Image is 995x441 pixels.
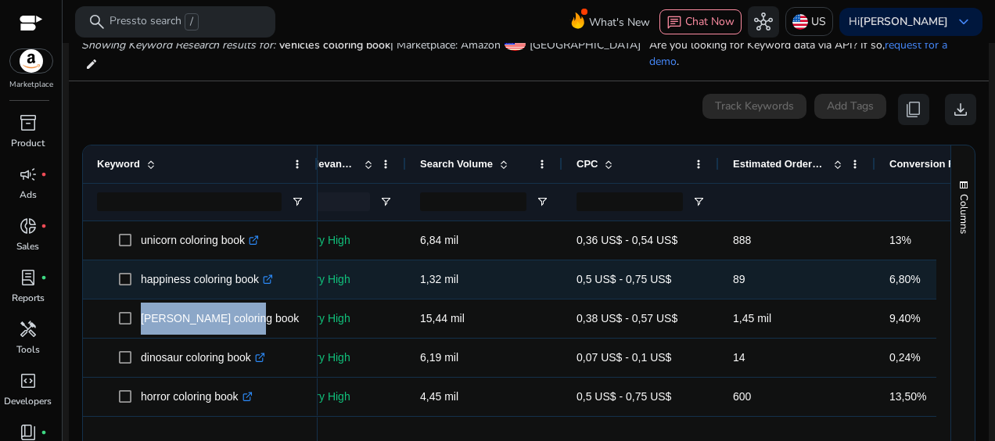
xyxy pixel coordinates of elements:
button: Open Filter Menu [291,195,304,208]
button: chatChat Now [659,9,742,34]
span: 6,80% [889,273,921,285]
span: 600 [733,390,751,403]
input: Keyword Filter Input [97,192,282,211]
img: us.svg [792,14,808,30]
span: / [185,13,199,30]
span: 13% [889,234,911,246]
span: Conversion Rate [889,158,970,170]
span: 0,36 US$ - 0,54 US$ [577,234,677,246]
span: 6,19 mil [420,351,458,364]
button: Open Filter Menu [692,195,705,208]
mat-icon: edit [85,55,98,73]
span: Relevance Score [303,158,357,170]
p: Reports [12,291,45,305]
span: lab_profile [19,268,38,287]
span: 888 [733,234,751,246]
span: keyboard_arrow_down [954,13,973,31]
p: Tools [16,342,40,357]
span: What's New [589,9,650,36]
input: Search Volume Filter Input [420,192,526,211]
span: CPC [577,158,598,170]
span: handyman [19,320,38,339]
span: 1,32 mil [420,273,458,285]
span: hub [754,13,773,31]
span: 0,07 US$ - 0,1 US$ [577,351,671,364]
input: CPC Filter Input [577,192,683,211]
span: search [88,13,106,31]
span: fiber_manual_record [41,429,47,436]
p: Ads [20,188,37,202]
p: Hi [849,16,948,27]
img: amazon.svg [10,49,52,73]
font: Press to search [110,13,181,30]
span: 4,45 mil [420,390,458,403]
span: inventory_2 [19,113,38,132]
span: download [951,100,970,119]
p: Marketplace [9,79,53,91]
b: [PERSON_NAME] [860,14,948,29]
span: donut_small [19,217,38,235]
p: happiness coloring book [141,264,273,296]
span: Search Volume [420,158,493,170]
span: Chat Now [685,14,735,29]
span: 9,40% [889,312,921,324]
p: unicorn coloring book [141,224,259,256]
span: campaign [19,165,38,184]
button: download [945,94,976,125]
p: Very High [303,342,392,374]
span: 15,44 mil [420,312,465,324]
span: Columns [957,194,971,234]
span: 89 [733,273,745,285]
p: Very High [303,264,392,296]
p: [PERSON_NAME] coloring book [141,303,313,335]
span: Estimated Orders/Month [733,158,827,170]
p: horror coloring book [141,381,253,413]
span: 0,38 US$ - 0,57 US$ [577,312,677,324]
span: 14 [733,351,745,364]
span: fiber_manual_record [41,274,47,281]
p: dinosaur coloring book [141,342,265,374]
span: 0,5 US$ - 0,75 US$ [577,273,671,285]
p: Product [11,136,45,150]
span: 0,5 US$ - 0,75 US$ [577,390,671,403]
p: US [811,8,826,35]
span: chat [666,15,682,30]
p: Very High [303,381,392,413]
button: Open Filter Menu [536,195,548,208]
p: Very High [303,303,392,335]
p: Are you looking for Keyword data via API? If so, . [649,37,976,70]
span: fiber_manual_record [41,171,47,177]
button: Open Filter Menu [379,195,392,208]
span: code_blocks [19,371,38,390]
button: hub [748,6,779,38]
p: Very High [303,224,392,256]
span: 6,84 mil [420,234,458,246]
span: 1,45 mil [733,312,771,324]
p: Sales [16,239,39,253]
span: 13,50% [889,390,926,403]
span: Keyword [97,158,140,170]
span: fiber_manual_record [41,223,47,229]
p: Developers [4,394,52,408]
span: 0,24% [889,351,921,364]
